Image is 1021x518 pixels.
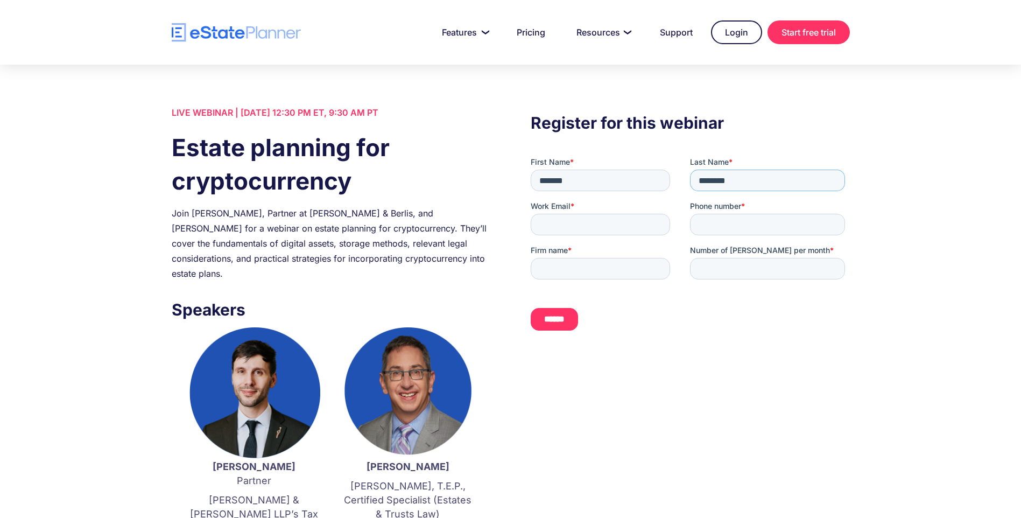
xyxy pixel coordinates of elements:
h3: Speakers [172,297,490,322]
a: Login [711,20,762,44]
strong: [PERSON_NAME] [213,461,295,472]
a: Support [647,22,706,43]
a: Start free trial [767,20,850,44]
div: Join [PERSON_NAME], Partner at [PERSON_NAME] & Berlis, and [PERSON_NAME] for a webinar on estate ... [172,206,490,281]
h3: Register for this webinar [531,110,849,135]
p: Partner [188,460,320,488]
h1: Estate planning for cryptocurrency [172,131,490,198]
div: LIVE WEBINAR | [DATE] 12:30 PM ET, 9:30 AM PT [172,105,490,120]
a: Resources [564,22,642,43]
a: Pricing [504,22,558,43]
strong: [PERSON_NAME] [367,461,449,472]
a: home [172,23,301,42]
iframe: Form 0 [531,157,849,340]
a: Features [429,22,498,43]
